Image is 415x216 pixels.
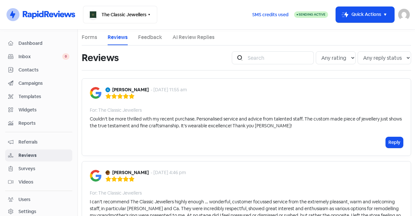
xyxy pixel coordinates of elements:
a: Campaigns [5,77,72,89]
b: [PERSON_NAME] [112,86,149,93]
a: Videos [5,176,72,188]
div: Couldn’t be more thrilled with my recent purchase. Personalised service and advice from talented ... [90,116,403,129]
a: Reports [5,117,72,129]
img: Avatar [105,170,110,175]
a: Surveys [5,163,72,175]
span: Surveys [18,165,69,172]
img: User [398,9,410,20]
a: Contacts [5,64,72,76]
button: The Classic Jewellers [83,6,157,23]
a: Feedback [138,33,162,41]
a: Templates [5,91,72,103]
div: Settings [18,208,36,215]
a: Referrals [5,136,72,148]
span: Widgets [18,107,69,113]
img: Image [90,87,101,99]
div: Users [18,196,30,203]
a: Dashboard [5,37,72,49]
h1: Reviews [82,47,119,68]
a: Users [5,194,72,206]
a: SMS credits used [247,11,294,18]
span: Referrals [18,139,69,146]
span: 0 [62,53,69,60]
b: [PERSON_NAME] [112,169,149,176]
button: Quick Actions [336,7,394,22]
img: Image [90,170,101,182]
a: Sending Active [294,11,328,19]
span: Contacts [18,67,69,73]
span: Campaigns [18,80,69,87]
span: Sending Active [299,12,326,17]
div: - [DATE] 11:55 am [151,86,187,93]
a: Inbox 0 [5,51,72,63]
a: Forms [82,33,97,41]
span: Videos [18,179,69,185]
span: Dashboard [18,40,69,47]
span: Inbox [18,53,62,60]
a: Reviews [5,149,72,161]
input: Search [244,51,314,64]
span: Reviews [18,152,69,159]
a: Reviews [108,33,128,41]
div: - [DATE] 4:46 pm [151,169,186,176]
button: Reply [386,137,403,148]
span: Templates [18,93,69,100]
div: For: The Classic Jewellers [90,190,142,197]
span: SMS credits used [252,11,289,18]
a: AI Review Replies [172,33,215,41]
span: Reports [18,120,69,127]
img: Avatar [105,87,110,92]
a: Widgets [5,104,72,116]
div: For: The Classic Jewellers [90,107,142,114]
